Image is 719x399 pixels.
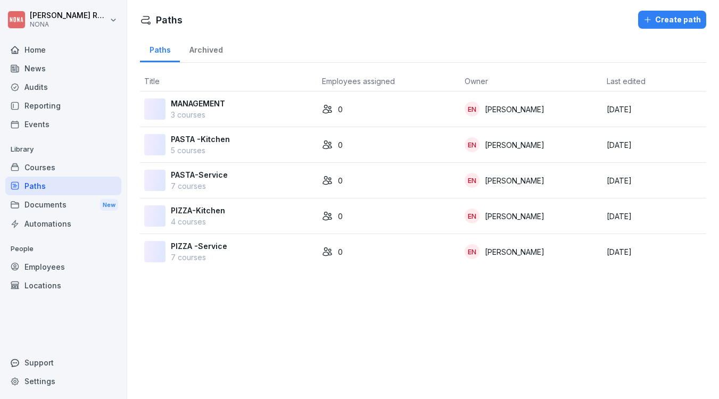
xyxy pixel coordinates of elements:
p: [DATE] [607,246,702,257]
a: Locations [5,276,121,295]
a: Archived [180,35,232,62]
p: 3 courses [171,109,225,120]
a: Courses [5,158,121,177]
p: [PERSON_NAME] [485,104,544,115]
p: 5 courses [171,145,230,156]
span: Last edited [607,77,646,86]
div: EN [465,102,480,117]
p: Library [5,141,121,158]
h1: Paths [156,13,183,27]
a: Audits [5,78,121,96]
p: [PERSON_NAME] [485,175,544,186]
p: MANAGEMENT [171,98,225,109]
p: [PERSON_NAME] [485,139,544,151]
div: EN [465,137,480,152]
p: People [5,240,121,257]
p: 0 [338,139,343,151]
p: 4 courses [171,216,225,227]
div: EN [465,244,480,259]
a: Home [5,40,121,59]
a: Paths [140,35,180,62]
div: New [100,199,118,211]
p: 7 courses [171,180,228,192]
p: PIZZA-Kitchen [171,205,225,216]
p: [DATE] [607,211,702,222]
div: Create path [643,14,701,26]
button: Create path [638,11,706,29]
div: EN [465,173,480,188]
a: Settings [5,372,121,390]
p: PASTA -Kitchen [171,134,230,145]
p: 0 [338,104,343,115]
p: [DATE] [607,175,702,186]
p: [DATE] [607,139,702,151]
a: Employees [5,257,121,276]
div: Support [5,353,121,372]
p: 0 [338,175,343,186]
a: DocumentsNew [5,195,121,215]
span: Employees assigned [322,77,395,86]
a: Events [5,115,121,134]
p: 0 [338,211,343,222]
a: Paths [5,177,121,195]
p: [DATE] [607,104,702,115]
a: News [5,59,121,78]
p: [PERSON_NAME] [485,211,544,222]
p: 7 courses [171,252,227,263]
p: NONA [30,21,108,28]
div: Documents [5,195,121,215]
a: Automations [5,214,121,233]
div: EN [465,209,480,223]
a: Reporting [5,96,121,115]
p: [PERSON_NAME] Rondeux [30,11,108,20]
span: Owner [465,77,488,86]
p: PASTA-Service [171,169,228,180]
p: PIZZA -Service [171,240,227,252]
span: Title [144,77,160,86]
p: 0 [338,246,343,257]
p: [PERSON_NAME] [485,246,544,257]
